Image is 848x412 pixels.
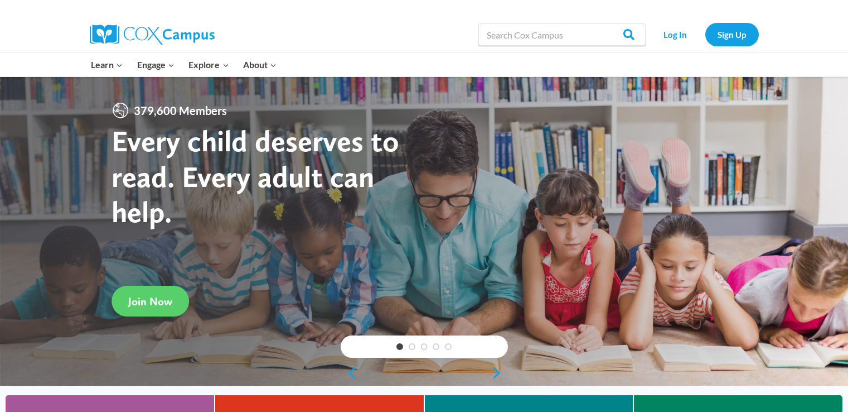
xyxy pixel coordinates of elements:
span: Explore [188,58,229,72]
span: Learn [91,58,123,72]
a: 5 [445,343,452,350]
div: content slider buttons [341,362,508,384]
a: previous [341,366,357,380]
a: 3 [421,343,428,350]
img: Cox Campus [90,25,215,45]
a: next [491,366,508,380]
a: 2 [409,343,415,350]
input: Search Cox Campus [478,23,646,46]
span: About [243,58,277,72]
a: 4 [433,343,439,350]
a: Log In [651,23,700,46]
nav: Secondary Navigation [651,23,759,46]
nav: Primary Navigation [84,53,284,76]
span: Join Now [128,295,172,308]
strong: Every child deserves to read. Every adult can help. [112,123,399,229]
span: Engage [137,58,175,72]
a: Sign Up [705,23,759,46]
span: 379,600 Members [129,102,231,119]
a: 1 [396,343,403,350]
a: Join Now [112,286,189,317]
